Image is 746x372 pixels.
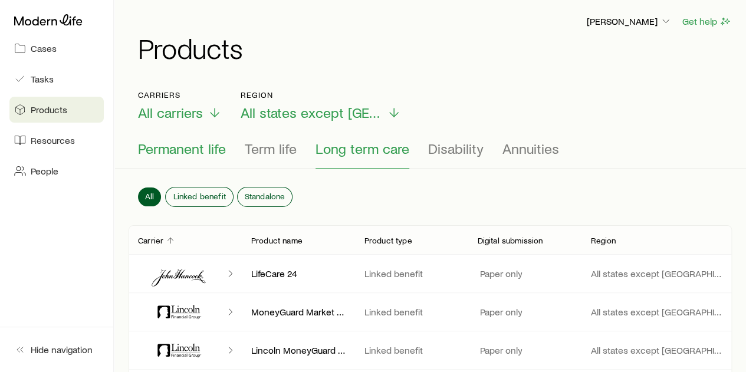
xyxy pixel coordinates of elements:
[31,104,67,116] span: Products
[9,158,104,184] a: People
[477,236,543,245] p: Digital submission
[477,306,522,318] p: Paper only
[590,344,722,356] p: All states except [GEOGRAPHIC_DATA]
[590,268,722,279] p: All states except [GEOGRAPHIC_DATA]
[138,236,163,245] p: Carrier
[364,306,459,318] p: Linked benefit
[245,192,285,201] span: Standalone
[138,187,161,206] button: All
[502,140,559,157] span: Annuities
[251,236,303,245] p: Product name
[138,90,222,121] button: CarriersAll carriers
[138,140,722,169] div: Product types
[173,192,225,201] span: Linked benefit
[364,344,459,356] p: Linked benefit
[364,236,412,245] p: Product type
[241,104,382,121] span: All states except [GEOGRAPHIC_DATA]
[138,90,222,100] p: Carriers
[9,66,104,92] a: Tasks
[31,73,54,85] span: Tasks
[251,306,346,318] p: MoneyGuard Market Advantage (2022)
[9,35,104,61] a: Cases
[31,165,58,177] span: People
[31,134,75,146] span: Resources
[145,192,154,201] span: All
[166,187,232,206] button: Linked benefit
[9,337,104,363] button: Hide navigation
[138,140,226,157] span: Permanent life
[238,187,293,206] button: Standalone
[590,306,722,318] p: All states except [GEOGRAPHIC_DATA]
[428,140,484,157] span: Disability
[587,15,672,27] p: [PERSON_NAME]
[31,344,93,355] span: Hide navigation
[241,90,401,100] p: Region
[682,15,732,28] button: Get help
[477,344,522,356] p: Paper only
[251,268,346,279] p: LifeCare 24
[138,34,732,62] h1: Products
[364,268,459,279] p: Linked benefit
[316,140,409,157] span: Long term care
[586,15,672,29] button: [PERSON_NAME]
[245,140,297,157] span: Term life
[590,236,616,245] p: Region
[251,344,346,356] p: Lincoln MoneyGuard Fixed Advantage 2025
[9,127,104,153] a: Resources
[138,104,203,121] span: All carriers
[241,90,401,121] button: RegionAll states except [GEOGRAPHIC_DATA]
[477,268,522,279] p: Paper only
[31,42,57,54] span: Cases
[9,97,104,123] a: Products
